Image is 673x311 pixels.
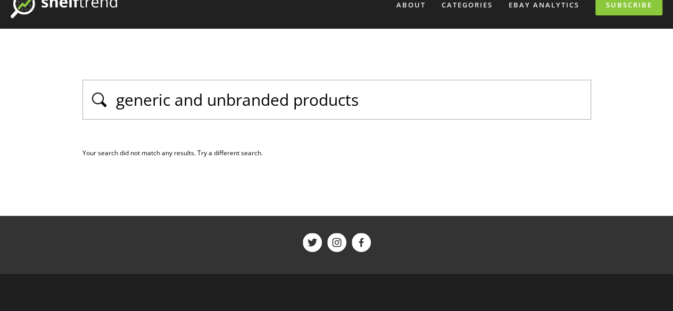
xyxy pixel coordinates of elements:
[82,146,591,159] div: Your search did not match any results. Try a different search.
[327,233,346,252] a: ShelfTrend
[352,233,371,252] a: ShelfTrend
[115,88,585,111] input: Type to search…
[303,233,322,252] a: ShelfTrend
